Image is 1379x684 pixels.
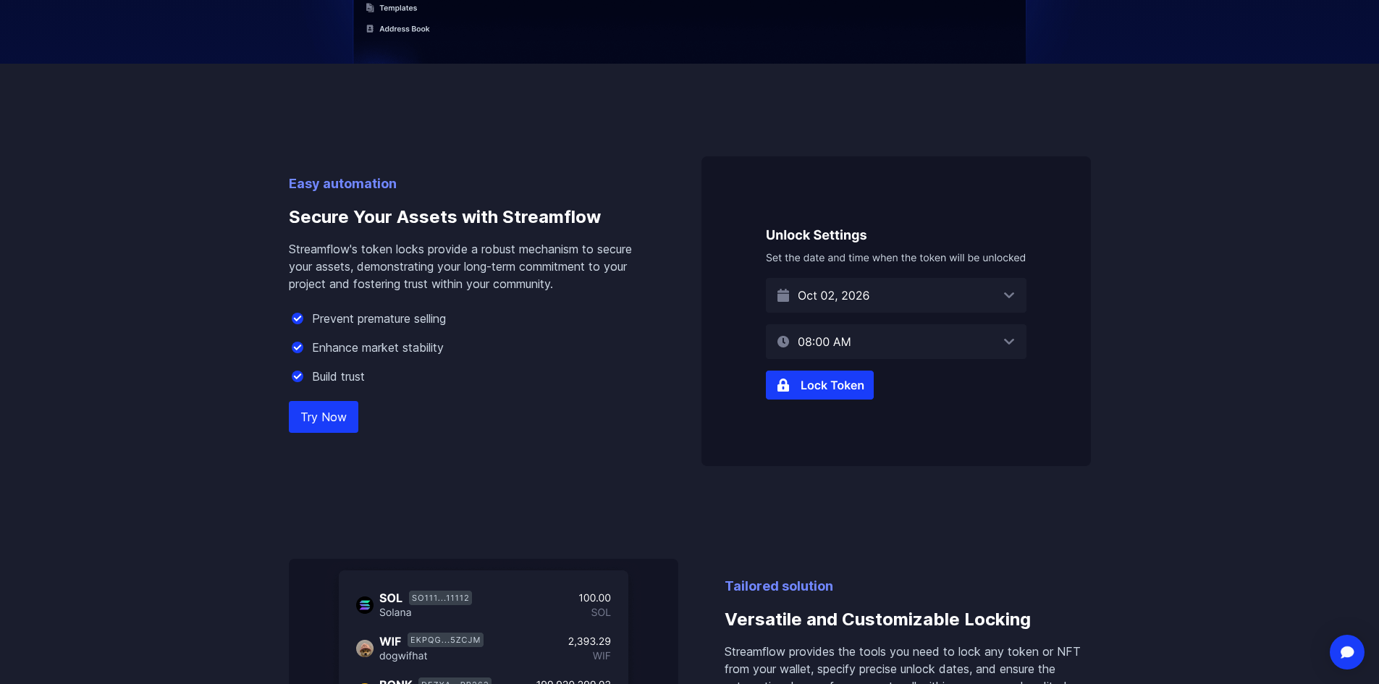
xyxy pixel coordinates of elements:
p: Enhance market stability [312,339,444,356]
p: Easy automation [289,174,655,194]
p: Build trust [312,368,365,385]
img: Secure Your Assets with Streamflow [701,156,1091,466]
div: Open Intercom Messenger [1330,635,1365,670]
h3: Versatile and Customizable Locking [725,596,1091,643]
p: Prevent premature selling [312,310,446,327]
h3: Secure Your Assets with Streamflow [289,194,655,240]
p: Streamflow's token locks provide a robust mechanism to secure your assets, demonstrating your lon... [289,240,655,292]
a: Try Now [289,401,358,433]
p: Tailored solution [725,576,1091,596]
